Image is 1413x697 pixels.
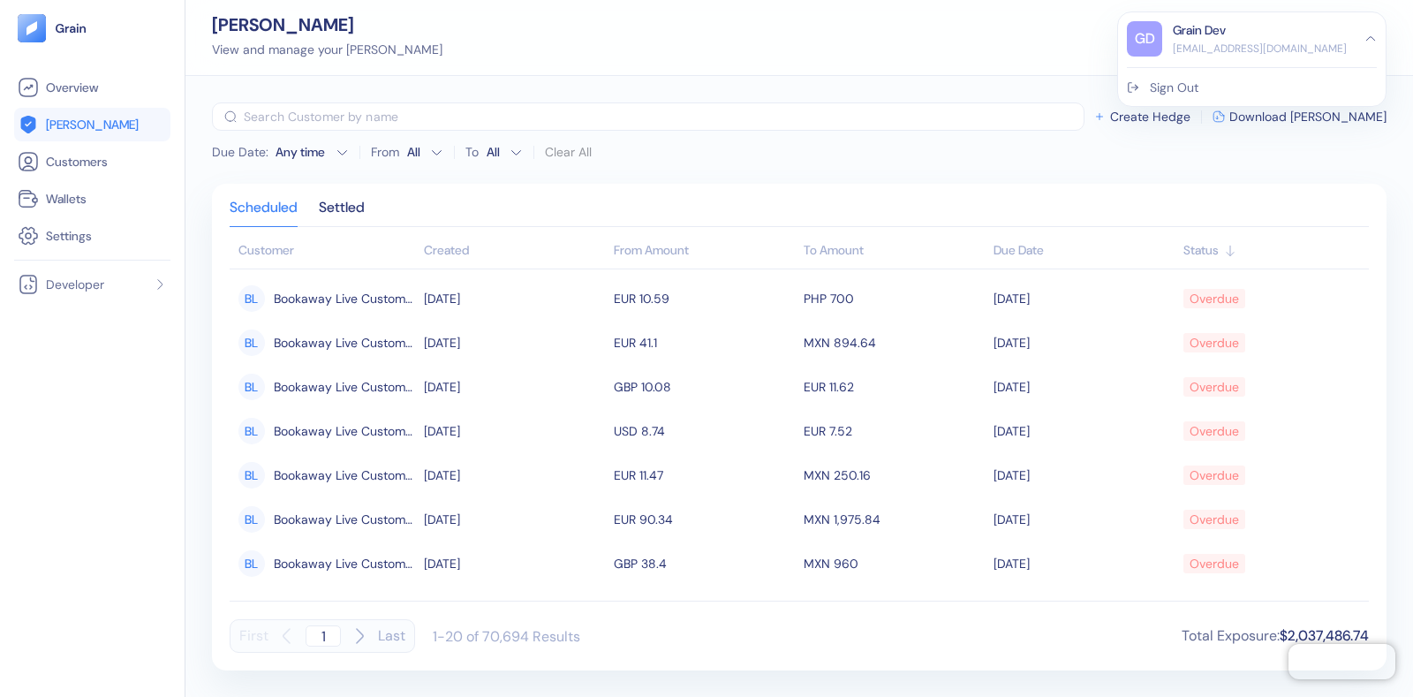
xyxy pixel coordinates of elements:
td: EUR 7.52 [799,409,989,453]
div: BL [238,374,265,400]
span: Due Date : [212,143,268,161]
td: [DATE] [989,409,1179,453]
button: Create Hedge [1093,110,1190,123]
img: logo [55,22,87,34]
td: [DATE] [989,321,1179,365]
span: Bookaway Live Customer [274,416,415,446]
div: GD [1127,21,1162,57]
div: Sort ascending [424,241,605,260]
td: [DATE] [989,365,1179,409]
div: Overdue [1190,460,1239,490]
div: Sort ascending [994,241,1175,260]
span: Bookaway Live Customer [274,372,415,402]
span: Wallets [46,190,87,208]
th: From Amount [609,234,799,269]
a: Overview [18,77,167,98]
div: Overdue [1190,416,1239,446]
span: Bookaway Live Customer [274,549,415,579]
div: Sort ascending [1183,241,1360,260]
span: Bookaway Live Customer [274,328,415,358]
span: [PERSON_NAME] [46,116,139,133]
td: EUR 227.23 [609,586,799,630]
td: [DATE] [419,453,609,497]
span: Bookaway Live Customer [274,593,415,623]
td: EUR 41.1 [609,321,799,365]
button: Due Date:Any time [212,143,349,161]
td: [DATE] [419,542,609,586]
div: BL [238,285,265,312]
th: To Amount [799,234,989,269]
div: [EMAIL_ADDRESS][DOMAIN_NAME] [1173,41,1347,57]
td: MXN 1,975.84 [799,497,989,542]
input: Search Customer by name [244,102,1084,131]
div: Overdue [1190,372,1239,402]
td: EUR 10.59 [609,277,799,321]
button: Last [378,619,405,653]
button: Download [PERSON_NAME] [1213,110,1387,123]
div: Overdue [1190,549,1239,579]
div: [PERSON_NAME] [212,16,442,34]
span: Bookaway Live Customer [274,504,415,534]
iframe: Chatra live chat [1288,644,1395,679]
td: EUR 11.47 [609,453,799,497]
td: PHP 700 [799,277,989,321]
div: BL [238,550,265,577]
span: Settings [46,227,92,245]
div: Any time [276,143,329,161]
div: View and manage your [PERSON_NAME] [212,41,442,59]
div: Sign Out [1150,79,1198,97]
button: To [482,138,523,166]
div: BL [238,462,265,489]
button: First [239,619,268,653]
span: Customers [46,153,108,170]
div: Total Exposure : [1182,625,1369,647]
td: [DATE] [419,321,609,365]
span: Create Hedge [1110,110,1190,123]
span: Bookaway Live Customer [274,460,415,490]
td: MXN 250.16 [799,453,989,497]
div: Settled [319,201,365,226]
td: [DATE] [989,453,1179,497]
span: Download [PERSON_NAME] [1229,110,1387,123]
div: BL [238,330,265,356]
td: [DATE] [989,277,1179,321]
td: [DATE] [419,497,609,542]
td: MXN 4,954.44 [799,586,989,630]
td: GBP 10.08 [609,365,799,409]
td: GBP 38.4 [609,542,799,586]
td: [DATE] [419,365,609,409]
span: Bookaway Live Customer [274,284,415,314]
div: Overdue [1190,593,1239,623]
td: MXN 894.64 [799,321,989,365]
div: BL [238,418,265,444]
div: 1-20 of 70,694 Results [433,627,580,646]
a: Wallets [18,188,167,209]
a: [PERSON_NAME] [18,114,167,135]
td: [DATE] [419,409,609,453]
span: Developer [46,276,104,293]
span: Overview [46,79,98,96]
td: [DATE] [419,277,609,321]
th: Customer [230,234,419,269]
div: BL [238,506,265,533]
td: EUR 90.34 [609,497,799,542]
div: Overdue [1190,284,1239,314]
td: USD 8.74 [609,409,799,453]
td: [DATE] [989,586,1179,630]
td: [DATE] [989,497,1179,542]
td: MXN 960 [799,542,989,586]
img: logo-tablet-V2.svg [18,14,46,42]
a: Settings [18,225,167,246]
div: Grain Dev [1173,21,1226,40]
label: To [465,146,479,158]
label: From [371,146,399,158]
td: [DATE] [989,542,1179,586]
button: From [403,138,443,166]
a: Customers [18,151,167,172]
div: Scheduled [230,201,298,226]
td: [DATE] [419,586,609,630]
td: EUR 11.62 [799,365,989,409]
span: $2,037,486.74 [1280,626,1369,645]
div: Overdue [1190,504,1239,534]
